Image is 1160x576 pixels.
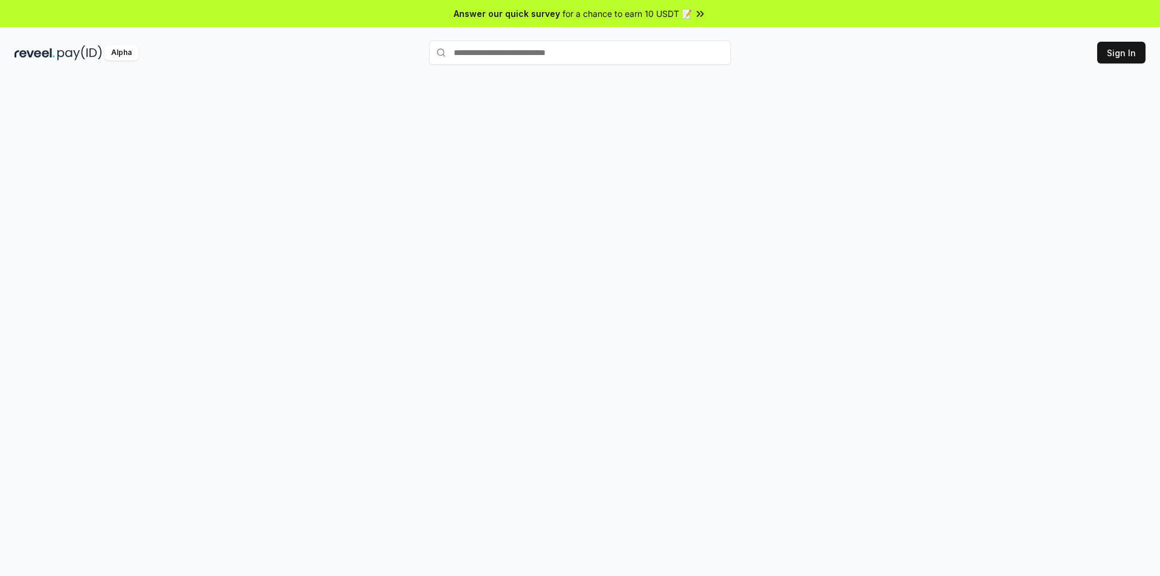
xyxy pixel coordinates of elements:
[14,45,55,60] img: reveel_dark
[1097,42,1145,63] button: Sign In
[57,45,102,60] img: pay_id
[454,7,560,20] span: Answer our quick survey
[105,45,138,60] div: Alpha
[562,7,692,20] span: for a chance to earn 10 USDT 📝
